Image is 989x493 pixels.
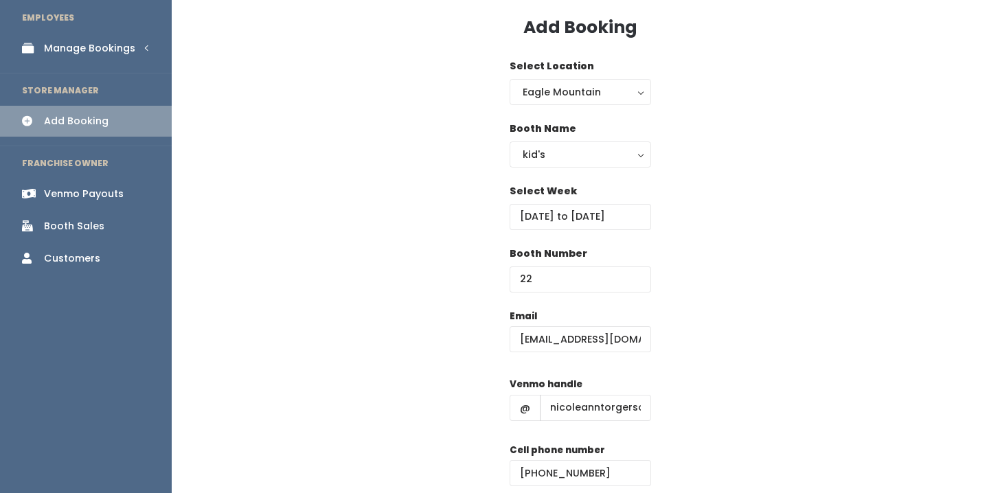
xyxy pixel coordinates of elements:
[510,378,582,391] label: Venmo handle
[523,84,638,100] div: Eagle Mountain
[510,79,651,105] button: Eagle Mountain
[44,41,135,56] div: Manage Bookings
[44,219,104,233] div: Booth Sales
[510,395,541,421] span: @
[510,122,576,136] label: Booth Name
[523,147,638,162] div: kid's
[510,326,651,352] input: @ .
[44,251,100,266] div: Customers
[510,246,587,261] label: Booth Number
[44,187,124,201] div: Venmo Payouts
[44,114,109,128] div: Add Booking
[510,204,651,230] input: Select week
[510,266,651,293] input: Booth Number
[510,310,537,323] label: Email
[510,184,577,198] label: Select Week
[510,141,651,168] button: kid's
[510,444,605,457] label: Cell phone number
[523,18,637,37] h3: Add Booking
[510,460,651,486] input: (___) ___-____
[510,59,594,73] label: Select Location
